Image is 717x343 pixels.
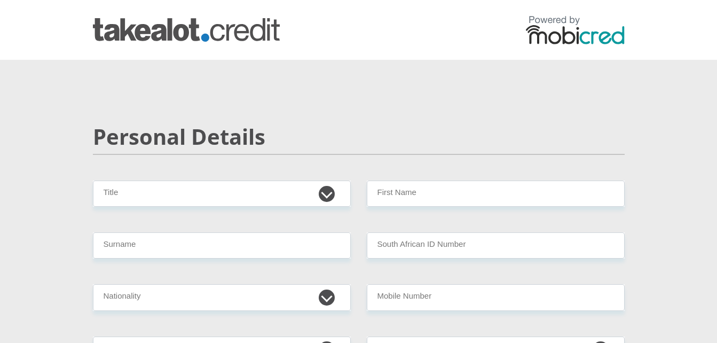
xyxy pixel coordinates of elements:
input: First Name [367,181,625,207]
input: Surname [93,232,351,259]
img: powered by mobicred logo [526,15,625,44]
input: Contact Number [367,284,625,310]
input: ID Number [367,232,625,259]
h2: Personal Details [93,124,625,150]
img: takealot_credit logo [93,18,280,42]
